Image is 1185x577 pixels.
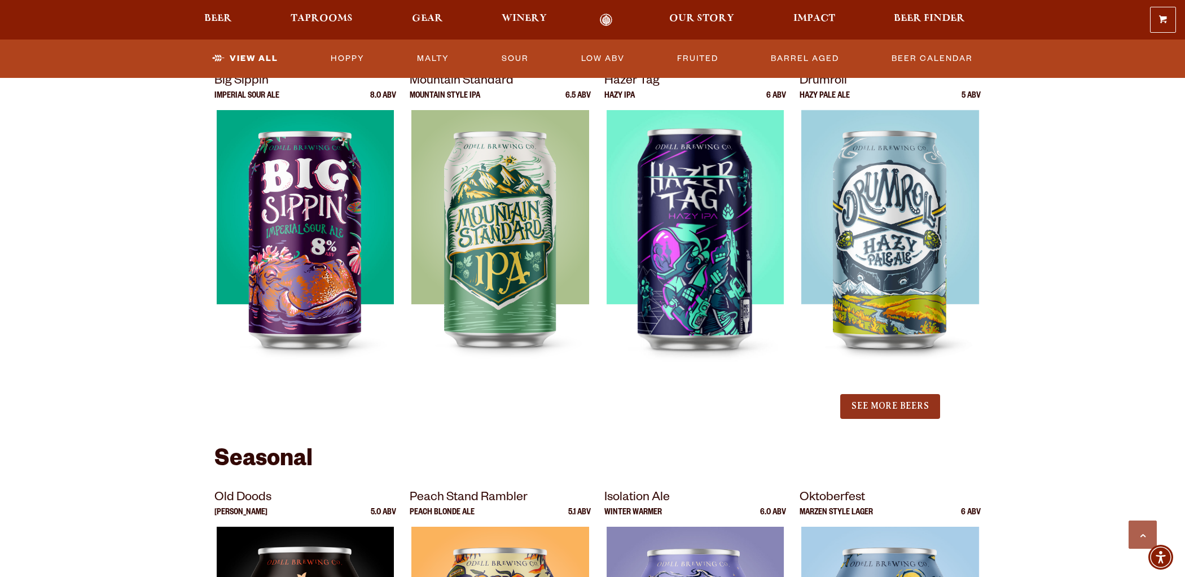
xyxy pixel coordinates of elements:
a: View All [208,46,283,72]
span: Our Story [669,14,734,23]
a: Drumroll Hazy Pale Ale 5 ABV Drumroll Drumroll [800,72,981,392]
h2: Seasonal [214,448,971,475]
a: Low ABV [577,46,629,72]
p: [PERSON_NAME] [214,509,267,527]
img: Big Sippin’ [217,110,394,392]
a: Taprooms [283,14,360,27]
p: Mountain Standard [410,72,591,92]
a: Beer Calendar [887,46,977,72]
span: Gear [412,14,443,23]
p: Peach Stand Rambler [410,488,591,509]
span: Beer Finder [894,14,965,23]
p: Old Doods [214,488,396,509]
p: Drumroll [800,72,981,92]
p: 6.5 ABV [565,92,591,110]
span: Winery [502,14,547,23]
a: Odell Home [585,14,627,27]
a: Hazer Tag Hazy IPA 6 ABV Hazer Tag Hazer Tag [604,72,786,392]
p: 5.1 ABV [568,509,591,527]
p: 6.0 ABV [760,509,786,527]
p: Marzen Style Lager [800,509,873,527]
a: Gear [405,14,450,27]
p: Winter Warmer [604,509,662,527]
p: 5.0 ABV [371,509,396,527]
p: 6 ABV [766,92,786,110]
a: Beer Finder [886,14,972,27]
p: Imperial Sour Ale [214,92,279,110]
img: Drumroll [801,110,978,392]
p: Hazy IPA [604,92,635,110]
a: Barrel Aged [766,46,844,72]
p: Hazy Pale Ale [800,92,850,110]
p: Big Sippin’ [214,72,396,92]
button: See More Beers [840,394,940,419]
a: Fruited [673,46,723,72]
a: Big Sippin’ Imperial Sour Ale 8.0 ABV Big Sippin’ Big Sippin’ [214,72,396,392]
a: Our Story [662,14,741,27]
p: Mountain Style IPA [410,92,480,110]
a: Malty [412,46,454,72]
div: Accessibility Menu [1148,545,1173,570]
p: 6 ABV [961,509,981,527]
span: Beer [204,14,232,23]
a: Winery [494,14,554,27]
span: Taprooms [291,14,353,23]
p: Isolation Ale [604,488,786,509]
p: 5 ABV [962,92,981,110]
a: Impact [786,14,842,27]
a: Beer [197,14,239,27]
span: Impact [793,14,835,23]
a: Mountain Standard Mountain Style IPA 6.5 ABV Mountain Standard Mountain Standard [410,72,591,392]
a: Sour [497,46,533,72]
img: Mountain Standard [411,110,589,392]
p: Hazer Tag [604,72,786,92]
a: Hoppy [326,46,369,72]
img: Hazer Tag [607,110,784,392]
p: Peach Blonde Ale [410,509,475,527]
a: Scroll to top [1129,521,1157,549]
p: Oktoberfest [800,488,981,509]
p: 8.0 ABV [370,92,396,110]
